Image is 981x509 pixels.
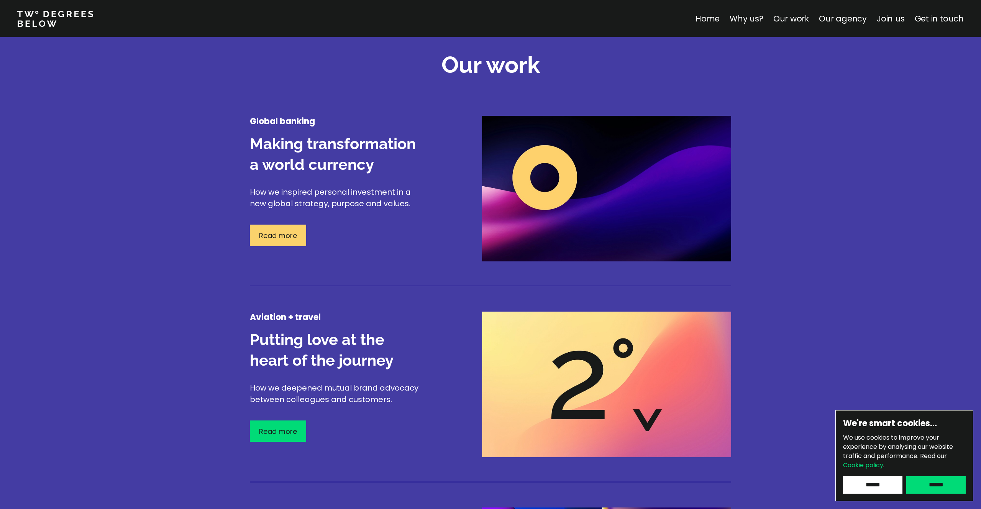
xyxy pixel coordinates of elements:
h6: We're smart cookies… [843,418,966,429]
h4: Aviation + travel [250,312,426,323]
a: Home [696,13,720,24]
a: Cookie policy [843,461,883,470]
a: Our work [773,13,809,24]
a: Aviation + travelPutting love at the heart of the journeyHow we deepened mutual brand advocacy be... [250,312,731,504]
a: Why us? [730,13,763,24]
p: How we inspired personal investment in a new global strategy, purpose and values. [250,186,426,209]
a: Global bankingMaking transformation a world currencyHow we inspired personal investment in a new ... [250,116,731,308]
h3: Making transformation a world currency [250,133,426,175]
h3: Putting love at the heart of the journey [250,329,426,371]
span: Read our . [843,452,947,470]
a: Join us [877,13,905,24]
p: Read more [259,230,297,241]
a: Get in touch [915,13,964,24]
h2: Our work [441,49,540,80]
p: We use cookies to improve your experience by analysing our website traffic and performance. [843,433,966,470]
a: Our agency [819,13,867,24]
h4: Global banking [250,116,426,127]
p: Read more [259,426,297,437]
p: How we deepened mutual brand advocacy between colleagues and customers. [250,382,426,405]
